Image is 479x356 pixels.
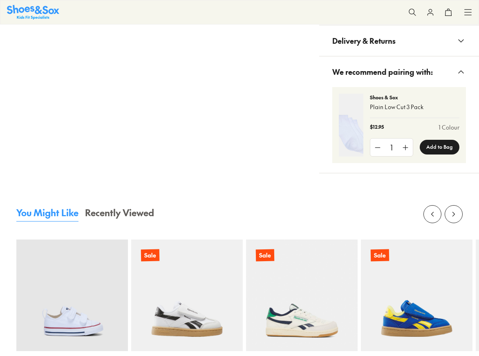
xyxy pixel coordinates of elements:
[339,94,363,157] img: 4-356389_1
[319,56,479,87] button: We recommend pairing with:
[370,94,459,101] p: Shoes & Sox
[332,29,396,53] span: Delivery & Returns
[7,5,59,19] img: SNS_Logo_Responsive.svg
[85,206,154,222] button: Recently Viewed
[256,249,274,262] p: Sale
[319,25,479,56] button: Delivery & Returns
[332,60,433,84] span: We recommend pairing with:
[371,249,389,262] p: Sale
[141,249,159,262] p: Sale
[370,103,459,111] p: Plain Low Cut 3 Pack
[385,139,398,156] div: 1
[370,123,384,132] p: $12.95
[420,140,459,154] button: Add to Bag
[439,123,459,132] a: 1 Colour
[7,5,59,19] a: Shoes & Sox
[16,206,78,222] button: You Might Like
